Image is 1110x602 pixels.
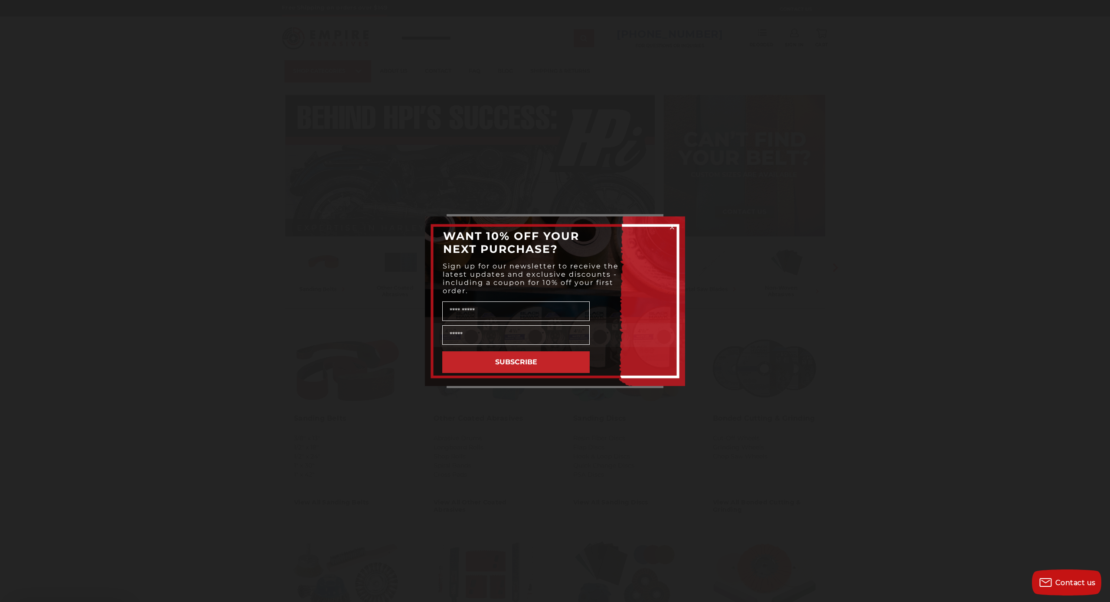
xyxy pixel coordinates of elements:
button: Contact us [1032,569,1101,595]
span: WANT 10% OFF YOUR NEXT PURCHASE? [443,229,579,255]
span: Contact us [1055,579,1096,587]
button: Close dialog [668,223,676,232]
input: Email [442,325,590,345]
span: Sign up for our newsletter to receive the latest updates and exclusive discounts - including a co... [443,262,619,295]
button: SUBSCRIBE [442,351,590,373]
